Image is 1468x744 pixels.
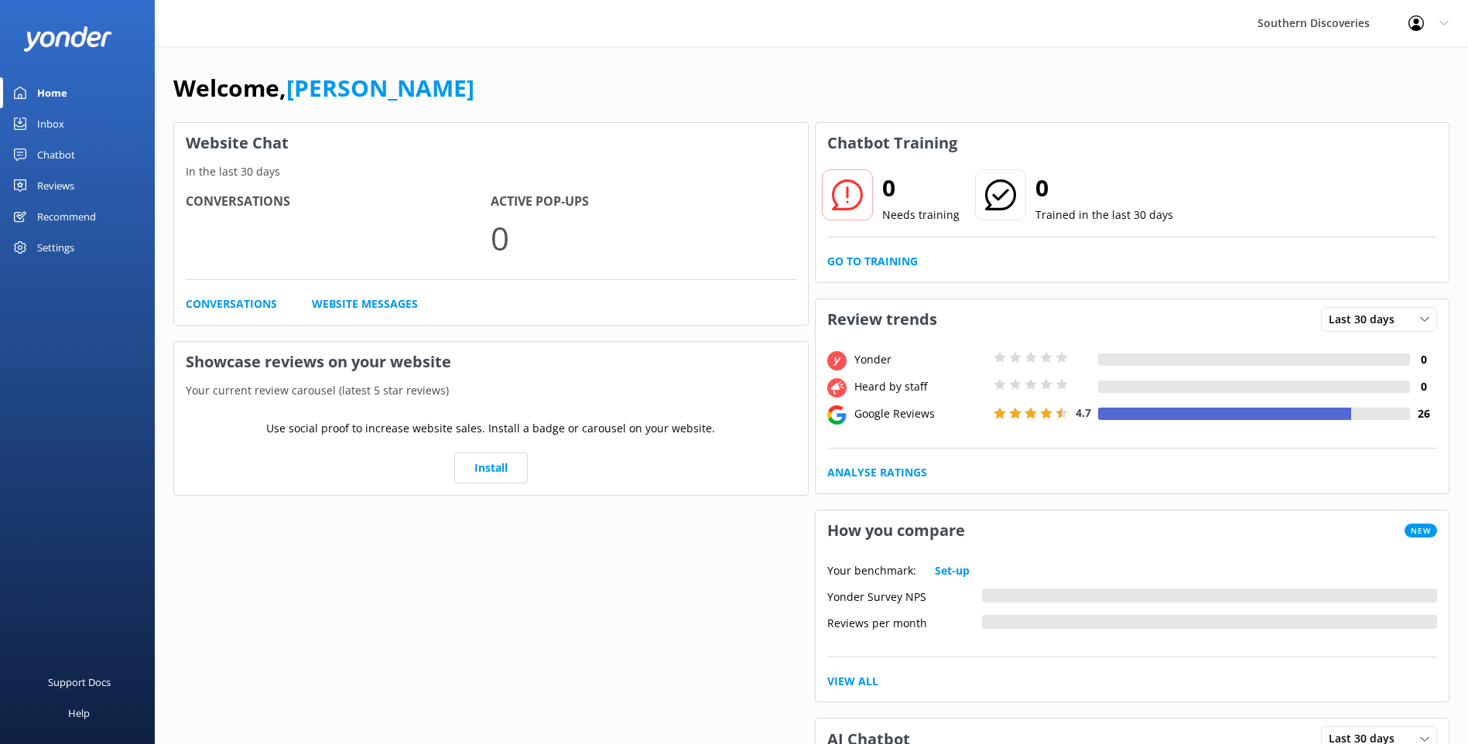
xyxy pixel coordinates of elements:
[37,201,96,232] div: Recommend
[1405,524,1437,538] span: New
[827,673,878,690] a: View All
[186,192,491,212] h4: Conversations
[827,464,927,481] a: Analyse Ratings
[1035,206,1173,224] p: Trained in the last 30 days
[827,615,982,629] div: Reviews per month
[37,232,74,263] div: Settings
[68,698,90,729] div: Help
[37,77,67,108] div: Home
[186,295,277,312] a: Conversations
[1410,351,1437,368] h4: 0
[174,123,808,163] h3: Website Chat
[37,139,75,170] div: Chatbot
[174,382,808,399] p: Your current review carousel (latest 5 star reviews)
[491,212,796,264] p: 0
[454,452,528,483] a: Install
[816,123,969,163] h3: Chatbot Training
[23,26,112,52] img: yonder-white-logo.png
[1076,405,1091,420] span: 4.7
[1410,405,1437,422] h4: 26
[827,562,916,579] p: Your benchmark:
[1410,378,1437,395] h4: 0
[48,667,111,698] div: Support Docs
[173,70,474,107] h1: Welcome,
[827,253,918,270] a: Go to Training
[882,206,960,224] p: Needs training
[491,192,796,212] h4: Active Pop-ups
[266,420,715,437] p: Use social proof to increase website sales. Install a badge or carousel on your website.
[816,299,949,340] h3: Review trends
[827,589,982,602] div: Yonder Survey NPS
[174,163,808,180] p: In the last 30 days
[174,342,808,382] h3: Showcase reviews on your website
[850,378,990,395] div: Heard by staff
[312,295,418,312] a: Website Messages
[850,351,990,368] div: Yonder
[882,169,960,206] h2: 0
[37,170,74,201] div: Reviews
[37,108,64,139] div: Inbox
[850,405,990,422] div: Google Reviews
[816,510,977,551] h3: How you compare
[1035,169,1173,206] h2: 0
[1329,311,1404,328] span: Last 30 days
[935,562,970,579] a: Set-up
[286,72,474,104] a: [PERSON_NAME]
